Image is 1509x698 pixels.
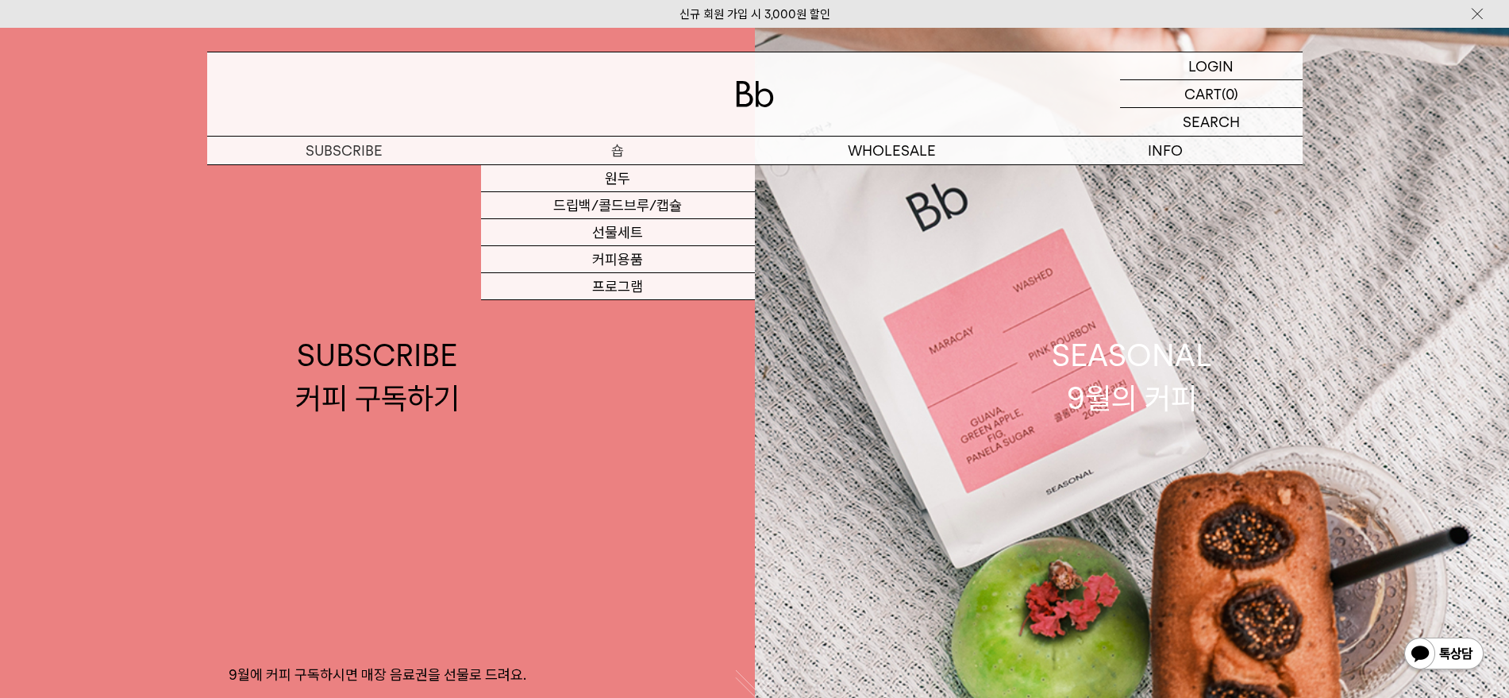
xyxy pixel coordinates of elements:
a: CART (0) [1120,80,1303,108]
a: 프로그램 [481,273,755,300]
p: SEARCH [1183,108,1240,136]
a: 선물세트 [481,219,755,246]
div: SUBSCRIBE 커피 구독하기 [295,334,460,418]
p: LOGIN [1188,52,1234,79]
p: CART [1184,80,1222,107]
a: LOGIN [1120,52,1303,80]
p: WHOLESALE [755,137,1029,164]
p: INFO [1029,137,1303,164]
a: 숍 [481,137,755,164]
div: SEASONAL 9월의 커피 [1052,334,1212,418]
a: SUBSCRIBE [207,137,481,164]
p: (0) [1222,80,1238,107]
img: 카카오톡 채널 1:1 채팅 버튼 [1403,636,1485,674]
a: 커피용품 [481,246,755,273]
a: 신규 회원 가입 시 3,000원 할인 [679,7,830,21]
a: 드립백/콜드브루/캡슐 [481,192,755,219]
img: 로고 [736,81,774,107]
a: 원두 [481,165,755,192]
